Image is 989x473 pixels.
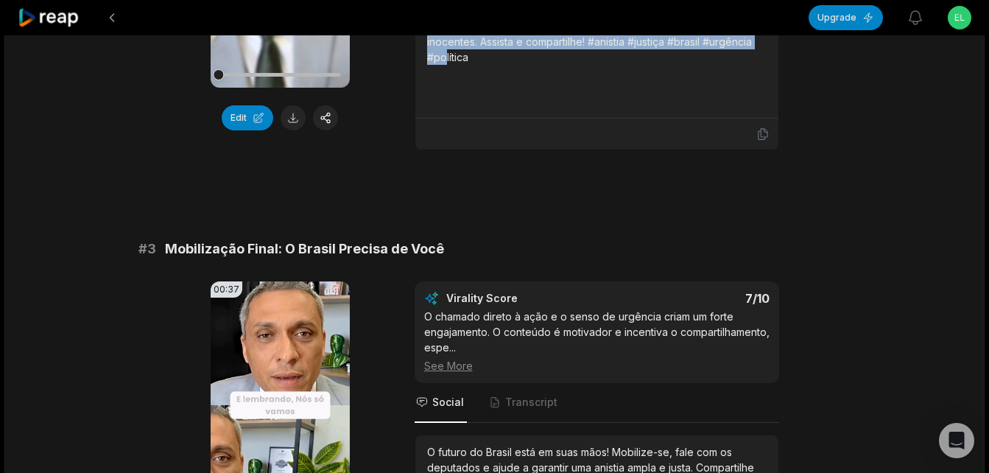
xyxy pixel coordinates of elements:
nav: Tabs [415,383,779,423]
button: Upgrade [809,5,883,30]
div: Open Intercom Messenger [939,423,974,458]
button: Edit [222,105,273,130]
div: See More [424,358,770,374]
div: O chamado direto à ação e o senso de urgência criam um forte engajamento. O conteúdo é motivador ... [424,309,770,374]
span: # 3 [138,239,156,259]
span: Social [432,395,464,410]
div: Virality Score [446,291,605,306]
span: Transcript [505,395,557,410]
div: 7 /10 [611,291,770,306]
span: Mobilização Final: O Brasil Precisa de Você [165,239,444,259]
